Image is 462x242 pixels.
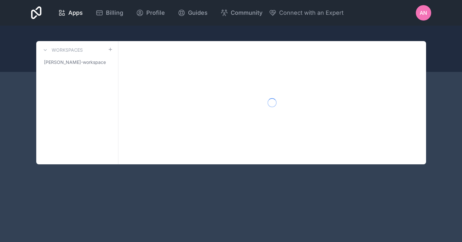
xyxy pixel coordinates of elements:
button: Connect with an Expert [269,8,344,17]
a: Community [215,6,268,20]
span: [PERSON_NAME]-workspace [44,59,106,65]
a: Profile [131,6,170,20]
span: AN [420,9,427,17]
span: Community [231,8,262,17]
a: [PERSON_NAME]-workspace [41,56,113,68]
a: Guides [173,6,213,20]
span: Guides [188,8,208,17]
span: Billing [106,8,123,17]
h3: Workspaces [52,47,83,53]
a: Workspaces [41,46,83,54]
a: Apps [53,6,88,20]
a: Billing [90,6,128,20]
span: Connect with an Expert [279,8,344,17]
span: Apps [68,8,83,17]
span: Profile [146,8,165,17]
